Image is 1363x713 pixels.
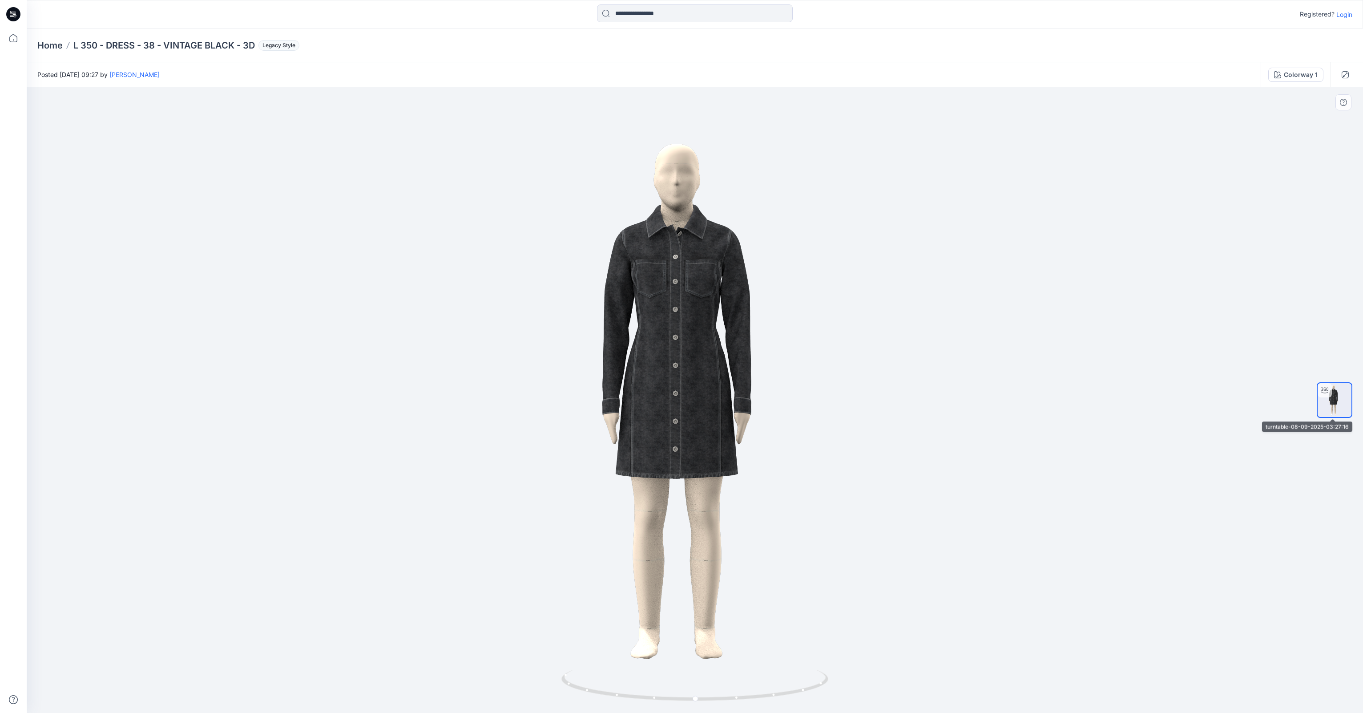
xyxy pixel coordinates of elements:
button: Colorway 1 [1268,68,1323,82]
button: Legacy Style [255,39,299,52]
p: Login [1336,10,1352,19]
p: L 350 - DRESS - 38 - VINTAGE BLACK - 3D [73,39,255,52]
span: Posted [DATE] 09:27 by [37,70,160,79]
a: Home [37,39,63,52]
img: turntable-08-09-2025-03:27:16 [1318,383,1351,417]
p: Registered? [1300,9,1335,20]
a: [PERSON_NAME] [109,71,160,78]
img: eyJhbGciOiJIUzI1NiIsImtpZCI6IjAiLCJzbHQiOiJzZXMiLCJ0eXAiOiJKV1QifQ.eyJkYXRhIjp7InR5cGUiOiJzdG9yYW... [406,111,984,689]
div: Colorway 1 [1284,70,1318,80]
span: Legacy Style [258,40,299,51]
